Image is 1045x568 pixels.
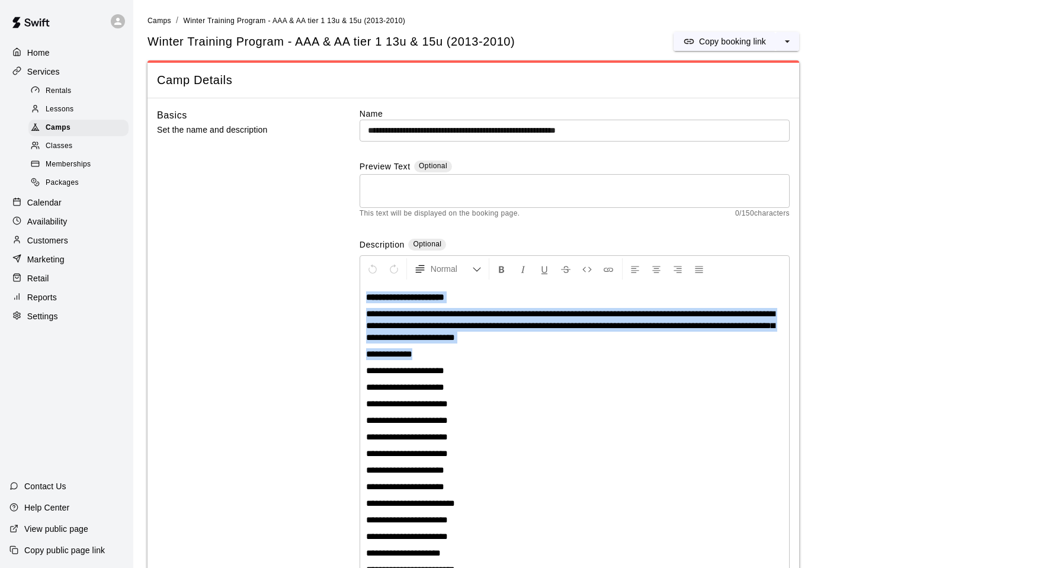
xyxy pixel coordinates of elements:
[674,32,799,51] div: split button
[27,47,50,59] p: Home
[534,258,554,280] button: Format Underline
[46,159,91,171] span: Memberships
[413,240,441,248] span: Optional
[46,104,74,115] span: Lessons
[24,502,69,514] p: Help Center
[360,239,405,252] label: Description
[9,251,124,268] a: Marketing
[46,177,79,189] span: Packages
[176,14,178,27] li: /
[28,83,129,100] div: Rentals
[27,235,68,246] p: Customers
[646,258,666,280] button: Center Align
[363,258,383,280] button: Undo
[689,258,709,280] button: Justify Align
[625,258,645,280] button: Left Align
[409,258,486,280] button: Formatting Options
[183,17,405,25] span: Winter Training Program - AAA & AA tier 1 13u & 15u (2013-2010)
[28,174,133,192] a: Packages
[431,263,472,275] span: Normal
[775,32,799,51] button: select merge strategy
[9,213,124,230] a: Availability
[28,175,129,191] div: Packages
[598,258,618,280] button: Insert Link
[419,162,447,170] span: Optional
[27,291,57,303] p: Reports
[674,32,775,51] button: Copy booking link
[157,123,322,137] p: Set the name and description
[28,100,133,118] a: Lessons
[668,258,688,280] button: Right Align
[148,15,171,25] a: Camps
[360,108,790,120] label: Name
[360,161,411,174] label: Preview Text
[28,156,133,174] a: Memberships
[9,232,124,249] a: Customers
[384,258,404,280] button: Redo
[46,122,70,134] span: Camps
[24,480,66,492] p: Contact Us
[9,288,124,306] a: Reports
[735,208,790,220] span: 0 / 150 characters
[28,156,129,173] div: Memberships
[24,523,88,535] p: View public page
[27,253,65,265] p: Marketing
[28,101,129,118] div: Lessons
[28,137,133,156] a: Classes
[28,82,133,100] a: Rentals
[360,208,520,220] span: This text will be displayed on the booking page.
[28,138,129,155] div: Classes
[9,307,124,325] a: Settings
[148,34,515,50] h5: Winter Training Program - AAA & AA tier 1 13u & 15u (2013-2010)
[9,44,124,62] a: Home
[27,66,60,78] p: Services
[27,197,62,208] p: Calendar
[27,310,58,322] p: Settings
[9,194,124,211] a: Calendar
[28,120,129,136] div: Camps
[699,36,766,47] p: Copy booking link
[577,258,597,280] button: Insert Code
[148,17,171,25] span: Camps
[27,272,49,284] p: Retail
[157,72,790,88] span: Camp Details
[27,216,68,227] p: Availability
[513,258,533,280] button: Format Italics
[28,119,133,137] a: Camps
[24,544,105,556] p: Copy public page link
[492,258,512,280] button: Format Bold
[46,140,72,152] span: Classes
[157,108,187,123] h6: Basics
[9,63,124,81] a: Services
[46,85,72,97] span: Rentals
[9,269,124,287] a: Retail
[556,258,576,280] button: Format Strikethrough
[148,14,1031,27] nav: breadcrumb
